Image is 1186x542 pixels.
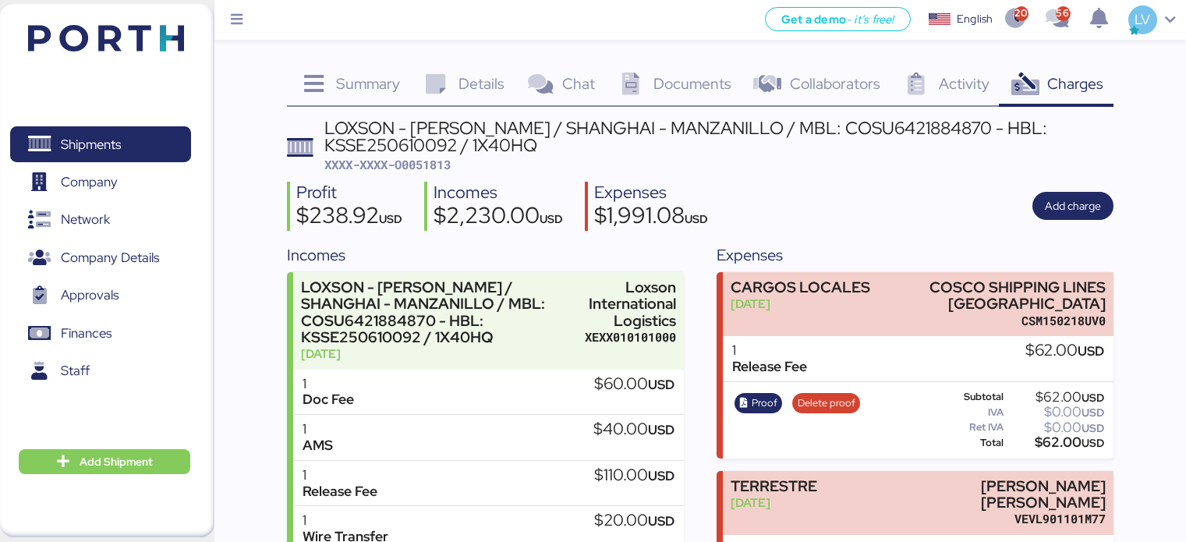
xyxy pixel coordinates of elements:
a: Company Details [10,240,191,276]
div: Loxson International Logistics [585,279,676,328]
div: $60.00 [594,376,674,393]
span: USD [1082,436,1104,450]
span: USD [1082,421,1104,435]
span: USD [1078,342,1104,360]
span: USD [1082,391,1104,405]
span: LV [1135,9,1150,30]
div: LOXSON - [PERSON_NAME] / SHANGHAI - MANZANILLO / MBL: COSU6421884870 - HBL: KSSE250610092 / 1X40HQ [301,279,578,345]
div: 1 [732,342,807,359]
div: Release Fee [732,359,807,375]
div: Total [936,437,1004,448]
div: $1,991.08 [594,204,708,231]
div: Expenses [717,243,1113,267]
span: USD [1082,406,1104,420]
div: 1 [303,467,377,484]
div: $2,230.00 [434,204,563,231]
span: Summary [336,73,400,94]
span: XXXX-XXXX-O0051813 [324,157,451,172]
div: $62.00 [1007,391,1104,403]
div: CSM150218UV0 [880,313,1106,329]
div: TERRESTRE [731,478,817,494]
div: 1 [303,421,333,437]
div: 1 [303,376,354,392]
span: Documents [653,73,731,94]
div: [DATE] [731,296,870,312]
div: [DATE] [301,345,578,362]
div: IVA [936,407,1004,418]
span: Finances [61,322,112,345]
button: Add Shipment [19,449,190,474]
div: Doc Fee [303,391,354,408]
a: Finances [10,316,191,352]
div: Release Fee [303,484,377,500]
div: English [957,11,993,27]
div: Expenses [594,182,708,204]
a: Shipments [10,126,191,162]
a: Approvals [10,278,191,314]
a: Staff [10,353,191,389]
div: $40.00 [593,421,674,438]
div: $0.00 [1007,422,1104,434]
span: USD [648,421,674,438]
div: Subtotal [936,391,1004,402]
span: Activity [939,73,990,94]
div: Incomes [287,243,683,267]
span: USD [648,512,674,530]
button: Add charge [1032,192,1113,220]
span: Delete proof [798,395,855,412]
span: USD [540,211,563,226]
span: USD [379,211,402,226]
span: Chat [562,73,595,94]
div: Ret IVA [936,422,1004,433]
div: Profit [296,182,402,204]
span: Collaborators [790,73,880,94]
span: USD [648,376,674,393]
div: $0.00 [1007,406,1104,418]
button: Proof [735,393,783,413]
div: COSCO SHIPPING LINES [GEOGRAPHIC_DATA] [880,279,1106,312]
span: USD [685,211,708,226]
a: Company [10,165,191,200]
span: Approvals [61,284,119,306]
span: Add charge [1045,197,1101,215]
span: Staff [61,360,90,382]
button: Delete proof [792,393,860,413]
div: $238.92 [296,204,402,231]
div: $20.00 [594,512,674,530]
a: Network [10,202,191,238]
div: Incomes [434,182,563,204]
div: XEXX010101000 [585,329,676,345]
span: Shipments [61,133,121,156]
div: LOXSON - [PERSON_NAME] / SHANGHAI - MANZANILLO / MBL: COSU6421884870 - HBL: KSSE250610092 / 1X40HQ [324,119,1113,154]
span: Network [61,208,110,231]
span: Details [458,73,504,94]
div: 1 [303,512,388,529]
div: $110.00 [594,467,674,484]
span: Add Shipment [80,452,153,471]
span: Company [61,171,118,193]
span: Charges [1047,73,1103,94]
div: CARGOS LOCALES [731,279,870,296]
div: [PERSON_NAME] [PERSON_NAME] [880,478,1106,511]
div: VEVL901101M77 [880,511,1106,527]
div: $62.00 [1025,342,1104,360]
button: Menu [224,7,250,34]
span: Proof [752,395,777,412]
div: [DATE] [731,494,817,511]
div: $62.00 [1007,437,1104,448]
div: AMS [303,437,333,454]
span: USD [648,467,674,484]
span: Company Details [61,246,159,269]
